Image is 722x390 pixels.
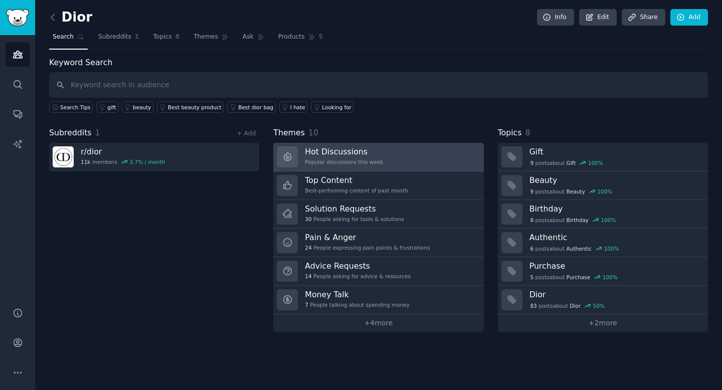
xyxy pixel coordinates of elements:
[498,127,522,139] span: Topics
[305,216,404,223] div: People asking for tools & solutions
[194,33,218,42] span: Themes
[290,104,305,111] div: I hate
[6,9,29,27] img: GummySearch logo
[168,104,222,111] div: Best beauty product
[305,244,430,251] div: People expressing pain points & frustrations
[49,58,112,67] label: Keyword Search
[567,245,592,252] span: Authentic
[149,29,183,50] a: Topics8
[135,33,139,42] span: 1
[273,127,305,139] span: Themes
[305,301,410,308] div: People talking about spending money
[305,187,408,194] div: Best-performing content of past month
[305,216,311,223] span: 30
[153,33,171,42] span: Topics
[529,232,701,243] h3: Authentic
[498,171,708,200] a: Beauty9postsaboutBeauty100%
[579,9,617,26] a: Edit
[498,143,708,171] a: Gift9postsaboutGift100%
[273,171,483,200] a: Top ContentBest-performing content of past month
[567,274,591,281] span: Purchase
[498,200,708,229] a: Birthday8postsaboutBirthday100%
[530,245,533,252] span: 6
[122,101,153,113] a: beauty
[227,101,276,113] a: Best dior bag
[567,217,589,224] span: Birthday
[273,257,483,286] a: Advice Requests14People asking for advice & resources
[593,302,605,309] div: 50 %
[98,33,131,42] span: Subreddits
[529,301,606,310] div: post s about
[529,175,701,185] h3: Beauty
[537,9,574,26] a: Info
[319,33,323,42] span: 5
[597,188,612,195] div: 100 %
[305,232,430,243] h3: Pain & Anger
[529,244,620,253] div: post s about
[49,72,708,98] input: Keyword search in audience
[567,188,585,195] span: Beauty
[529,158,604,167] div: post s about
[81,158,165,165] div: members
[530,302,536,309] span: 83
[278,33,305,42] span: Products
[305,261,411,271] h3: Advice Requests
[670,9,708,26] a: Add
[604,245,619,252] div: 100 %
[530,159,533,166] span: 9
[53,33,74,42] span: Search
[273,286,483,314] a: Money Talk7People talking about spending money
[95,128,100,137] span: 1
[238,104,273,111] div: Best dior bag
[133,104,151,111] div: beauty
[95,29,142,50] a: Subreddits1
[305,301,308,308] span: 7
[498,286,708,314] a: Dior83postsaboutDior50%
[305,273,411,280] div: People asking for advice & resources
[239,29,268,50] a: Ask
[498,229,708,257] a: Authentic6postsaboutAuthentic100%
[322,104,351,111] div: Looking for
[529,204,701,214] h3: Birthday
[588,159,603,166] div: 100 %
[570,302,581,309] span: Dior
[305,146,383,157] h3: Hot Discussions
[308,128,318,137] span: 10
[81,158,90,165] span: 11k
[305,244,311,251] span: 24
[273,143,483,171] a: Hot DiscussionsPopular discussions this week
[498,314,708,332] a: +2more
[49,29,88,50] a: Search
[305,204,404,214] h3: Solution Requests
[96,101,118,113] a: gift
[53,146,74,167] img: dior
[305,273,311,280] span: 14
[530,188,533,195] span: 9
[305,289,410,300] h3: Money Talk
[49,143,259,171] a: r/dior11kmembers3.7% / month
[157,101,224,113] a: Best beauty product
[273,314,483,332] a: +4more
[529,261,701,271] h3: Purchase
[529,289,701,300] h3: Dior
[622,9,665,26] a: Share
[273,200,483,229] a: Solution Requests30People asking for tools & solutions
[530,274,533,281] span: 5
[529,216,617,225] div: post s about
[529,146,701,157] h3: Gift
[190,29,232,50] a: Themes
[305,158,383,165] div: Popular discussions this week
[273,229,483,257] a: Pain & Anger24People expressing pain points & frustrations
[81,146,165,157] h3: r/ dior
[279,101,308,113] a: I hate
[529,187,613,196] div: post s about
[603,274,618,281] div: 100 %
[175,33,180,42] span: 8
[275,29,326,50] a: Products5
[305,175,408,185] h3: Top Content
[129,158,165,165] div: 3.7 % / month
[107,104,116,111] div: gift
[60,104,91,111] span: Search Tips
[49,127,92,139] span: Subreddits
[601,217,616,224] div: 100 %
